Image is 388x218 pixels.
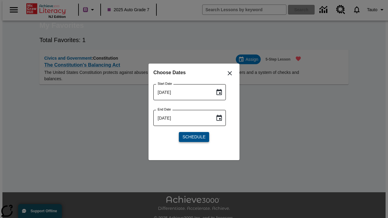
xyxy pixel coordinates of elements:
[179,132,209,142] button: Schedule
[153,68,235,77] h6: Choose Dates
[222,66,237,81] button: Close
[158,81,172,86] label: Start Date
[182,134,206,140] span: Schedule
[153,68,235,147] div: Choose date
[153,84,211,100] input: MMMM-DD-YYYY
[153,110,211,126] input: MMMM-DD-YYYY
[213,112,225,124] button: Choose date, selected date is Sep 16, 2025
[158,107,171,112] label: End Date
[213,86,225,98] button: Choose date, selected date is Sep 16, 2025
